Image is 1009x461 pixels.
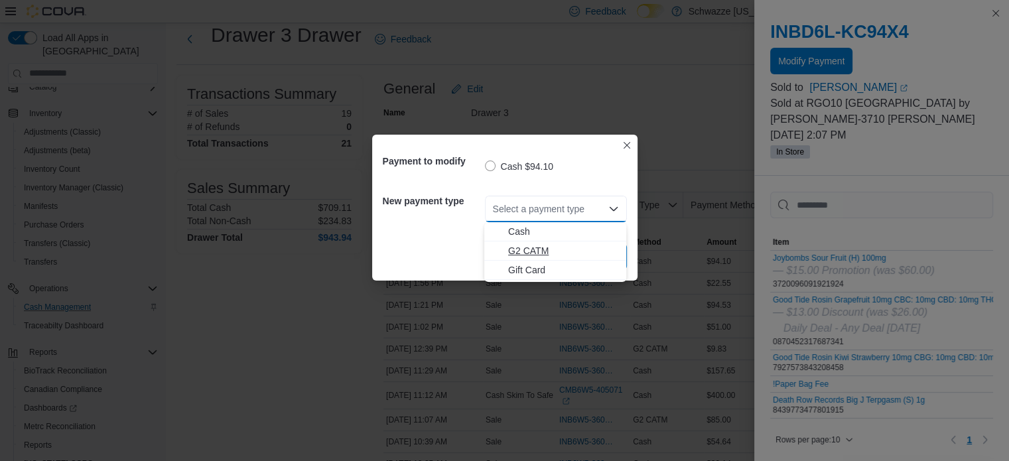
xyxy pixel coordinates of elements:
input: Accessible screen reader label [493,201,494,217]
button: Gift Card [484,261,626,280]
span: Cash [508,225,618,238]
span: Gift Card [508,263,618,277]
button: Close list of options [608,204,619,214]
button: G2 CATM [484,241,626,261]
button: Cash [484,222,626,241]
h5: Payment to modify [383,148,482,174]
button: Closes this modal window [619,137,635,153]
div: Choose from the following options [484,222,626,280]
span: G2 CATM [508,244,618,257]
label: Cash $94.10 [485,159,553,174]
h5: New payment type [383,188,482,214]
